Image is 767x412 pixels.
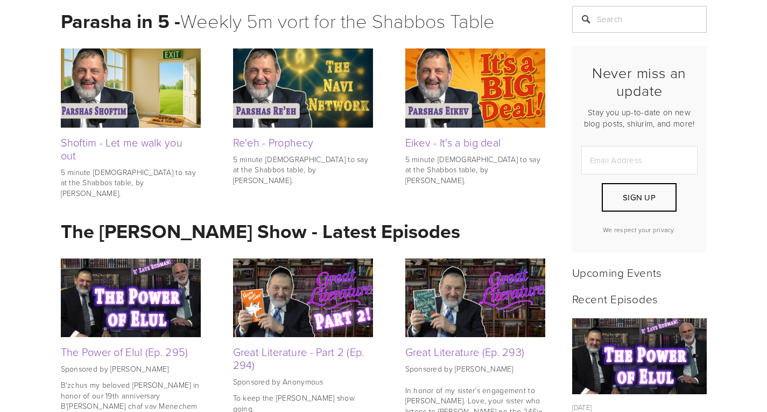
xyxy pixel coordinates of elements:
[61,167,201,199] p: 5 minute [DEMOGRAPHIC_DATA] to say at the Shabbos table, by [PERSON_NAME].
[572,292,707,305] h2: Recent Episodes
[405,48,545,127] img: Eikev - It's a big deal
[61,7,180,35] strong: Parasha in 5 -
[572,6,707,33] input: Search
[61,6,545,36] h1: Weekly 5m vort for the Shabbos Table
[581,107,698,129] p: Stay you up-to-date on new blog posts, shiurim, and more!
[581,225,698,234] p: We respect your privacy.
[61,259,201,337] img: The Power of Elul (Ep. 295)
[233,154,373,186] p: 5 minute [DEMOGRAPHIC_DATA] to say at the Shabbos table, by [PERSON_NAME].
[405,259,545,337] img: Great Literature (Ep. 293)
[581,146,698,174] input: Email Address
[405,154,545,186] p: 5 minute [DEMOGRAPHIC_DATA] to say at the Shabbos table, by [PERSON_NAME].
[572,402,592,412] time: [DATE]
[61,344,188,359] a: The Power of Elul (Ep. 295)
[602,183,676,212] button: Sign Up
[405,135,501,150] a: Eikev - It's a big deal
[61,217,460,245] strong: The [PERSON_NAME] Show - Latest Episodes
[233,344,364,372] a: Great Literature - Part 2 (Ep. 294)
[61,364,201,374] p: Sponsored by [PERSON_NAME]
[233,135,314,150] a: Re'eh - Prophecy
[233,259,373,337] img: Great Literature - Part 2 (Ep. 294)
[572,266,707,279] h2: Upcoming Events
[61,135,183,163] a: Shoftim - Let me walk you out
[233,48,373,127] img: Re'eh - Prophecy
[572,318,707,394] img: The Power of Elul (Ep. 295)
[61,48,201,127] img: Shoftim - Let me walk you out
[581,64,698,99] h2: Never miss an update
[233,376,373,387] p: Sponsored by Anonymous
[623,192,656,203] span: Sign Up
[405,344,525,359] a: Great Literature (Ep. 293)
